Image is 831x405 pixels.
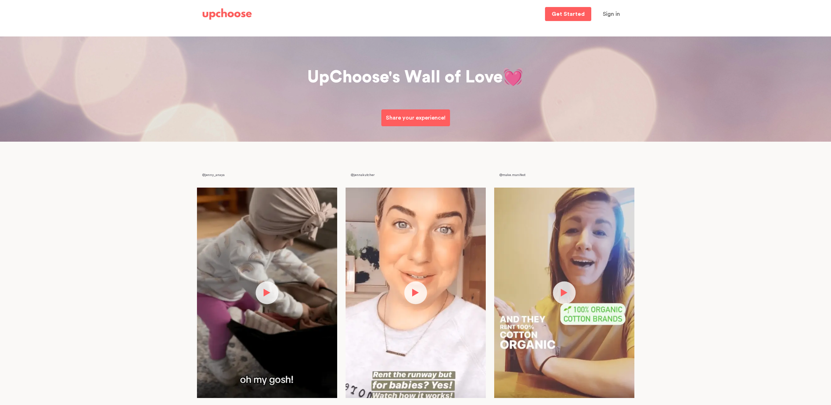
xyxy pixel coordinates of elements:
[594,7,629,21] button: Sign in
[203,8,252,20] img: UpChoose
[499,173,525,177] span: @make.manifest
[545,7,591,21] a: Get Started
[381,109,450,126] a: Share your experience!
[603,11,620,17] span: Sign in
[203,7,252,21] a: UpChoose
[552,11,585,17] p: Get Started
[386,114,445,122] p: Share your experience!
[202,173,225,177] span: @jenny_anaya
[307,69,503,86] span: UpChoose's Wall of Love
[503,69,524,86] span: 💓
[351,173,375,177] span: @jennakutcher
